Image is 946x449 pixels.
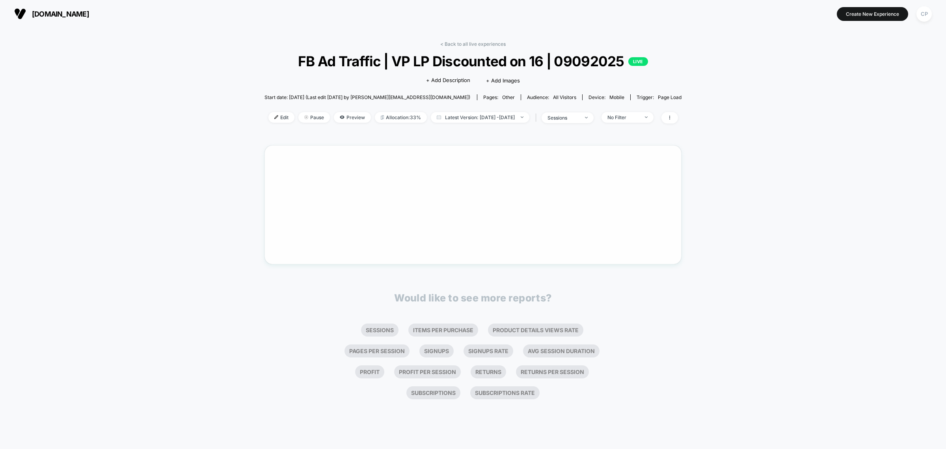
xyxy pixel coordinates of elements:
[523,344,600,357] li: Avg Session Duration
[486,77,520,84] span: + Add Images
[440,41,506,47] a: < Back to all live experiences
[582,94,630,100] span: Device:
[431,112,529,123] span: Latest Version: [DATE] - [DATE]
[914,6,934,22] button: CP
[274,115,278,119] img: edit
[437,115,441,119] img: calendar
[419,344,454,357] li: Signups
[408,324,478,337] li: Items Per Purchase
[268,112,294,123] span: Edit
[381,115,384,120] img: rebalance
[483,94,515,100] div: Pages:
[607,114,639,120] div: No Filter
[264,94,470,100] span: Start date: [DATE] (Last edit [DATE] by [PERSON_NAME][EMAIL_ADDRESS][DOMAIN_NAME])
[285,53,661,69] span: FB Ad Traffic | VP LP Discounted on 16 | 09092025
[298,112,330,123] span: Pause
[502,94,515,100] span: other
[12,7,91,20] button: [DOMAIN_NAME]
[527,94,576,100] div: Audience:
[658,94,682,100] span: Page Load
[406,386,460,399] li: Subscriptions
[609,94,624,100] span: mobile
[304,115,308,119] img: end
[355,365,384,378] li: Profit
[14,8,26,20] img: Visually logo
[553,94,576,100] span: All Visitors
[375,112,427,123] span: Allocation: 33%
[637,94,682,100] div: Trigger:
[488,324,583,337] li: Product Details Views Rate
[361,324,399,337] li: Sessions
[471,365,506,378] li: Returns
[394,365,461,378] li: Profit Per Session
[464,344,513,357] li: Signups Rate
[645,116,648,118] img: end
[516,365,589,378] li: Returns Per Session
[547,115,579,121] div: sessions
[470,386,540,399] li: Subscriptions Rate
[585,117,588,118] img: end
[32,10,89,18] span: [DOMAIN_NAME]
[521,116,523,118] img: end
[345,344,410,357] li: Pages Per Session
[394,292,552,304] p: Would like to see more reports?
[426,77,470,84] span: + Add Description
[628,57,648,66] p: LIVE
[916,6,932,22] div: CP
[533,112,542,123] span: |
[837,7,908,21] button: Create New Experience
[334,112,371,123] span: Preview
